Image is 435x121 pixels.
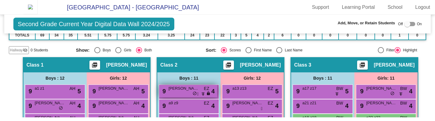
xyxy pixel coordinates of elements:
span: T [336,91,338,96]
td: 1 [391,31,409,40]
td: 5 [241,31,251,40]
mat-icon: picture_as_pdf [359,62,366,71]
div: Both [142,47,152,53]
td: 5.75 [98,31,117,40]
td: 0 [322,31,339,40]
div: Boys : 11 [157,72,221,85]
div: Girls: 12 [87,72,150,85]
td: 0 [375,31,391,40]
span: [PERSON_NAME] Black [366,100,397,106]
span: [PERSON_NAME] [240,62,281,68]
td: 35 [64,31,78,40]
span: do_not_disturb_alt [193,91,197,96]
span: EZ [268,85,273,92]
span: 5 [345,87,349,96]
span: BW [336,100,343,106]
span: Class 1 [26,62,43,68]
span: lock [206,91,211,96]
span: [PERSON_NAME] [169,85,199,92]
td: 0 [291,31,306,40]
span: 9 [295,102,300,109]
td: 5.51 [78,31,99,40]
span: 9 [225,88,230,95]
span: 4 [141,101,145,110]
span: a22 z22 [366,115,397,121]
span: 9 [27,88,32,95]
span: Second Grade Current Year Digital Data Wall 2024/2025 [13,18,175,30]
div: Scores [227,47,241,53]
a: School [383,2,407,12]
span: Off [398,21,403,27]
div: Boys : 11 [291,72,354,85]
span: [PERSON_NAME] [374,62,415,68]
div: Last Name [282,47,302,53]
span: AH [134,115,139,121]
td: 69 [35,31,49,40]
a: Support [307,2,334,12]
span: 4 [211,87,215,96]
span: 9 [161,102,166,109]
button: Print Students Details [357,60,368,70]
span: BW [400,85,407,92]
span: a17 z17 [302,85,333,92]
a: Learning Portal [337,2,380,12]
span: 4 [211,101,215,110]
span: EZ [268,115,273,121]
span: EZ [204,85,209,92]
td: 0 [357,31,375,40]
span: [PERSON_NAME] [232,115,263,121]
td: 24 [185,31,200,40]
span: [PERSON_NAME] [35,115,65,121]
td: TOTALS [9,31,35,40]
span: 9 [359,88,364,95]
span: EZ [204,115,209,121]
td: 3.24 [135,31,158,40]
span: Hallway [10,47,23,53]
span: 5 [141,87,145,96]
a: Logout [410,2,435,12]
span: AH [134,100,139,106]
span: 5 [275,87,279,96]
td: 3.25 [158,31,185,40]
div: Girls: 11 [354,72,418,85]
span: 9 [91,88,96,95]
td: 5.75 [117,31,135,40]
span: [PERSON_NAME] [99,115,129,121]
td: 34 [49,31,64,40]
span: 9 [27,102,32,109]
span: Add, Move, or Retain Students [338,20,395,26]
td: 2 [264,31,274,40]
span: BW [400,100,407,106]
mat-icon: visibility_off [23,48,28,53]
span: [PERSON_NAME] [99,100,129,106]
span: 9 [225,102,230,109]
span: 0 Students [31,47,48,53]
span: a1 z1 [35,85,65,92]
span: 4 [345,101,349,110]
span: do_not_disturb_alt [390,91,395,96]
span: 9 [91,102,96,109]
div: Girls [121,47,131,53]
button: Print Students Details [223,60,234,70]
span: a21 z21 [302,100,333,106]
div: Boys [100,47,111,53]
span: a9 z9 [169,100,199,106]
mat-icon: picture_as_pdf [91,62,98,71]
span: T [202,91,204,96]
div: Highlight [401,47,417,53]
span: BW [400,115,407,121]
span: Sort: [206,47,216,53]
span: [PERSON_NAME] [232,100,263,106]
div: Girls: 12 [221,72,284,85]
span: 9 [161,88,166,95]
td: 22 [214,31,231,40]
span: 4 [409,101,412,110]
span: [PERSON_NAME] [35,100,65,106]
span: a13 z13 [232,85,263,92]
span: 9 [295,88,300,95]
div: First Name [252,47,272,53]
span: T [399,91,402,96]
span: AH [70,115,75,121]
span: a18 z18 [302,115,333,121]
mat-radio-group: Select an option [76,47,201,53]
